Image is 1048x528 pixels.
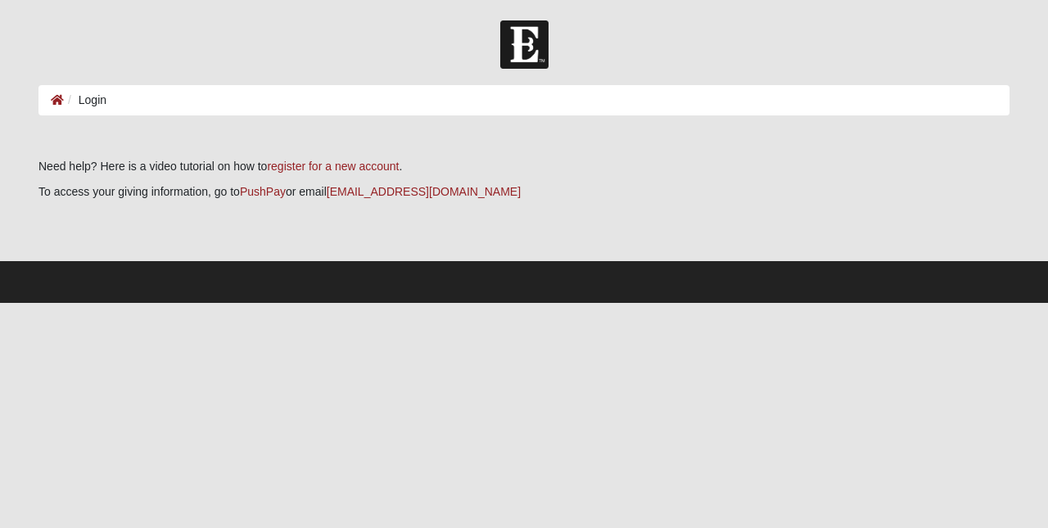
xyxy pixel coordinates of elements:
[240,185,286,198] a: PushPay
[327,185,521,198] a: [EMAIL_ADDRESS][DOMAIN_NAME]
[267,160,399,173] a: register for a new account
[38,158,1010,175] p: Need help? Here is a video tutorial on how to .
[500,20,549,69] img: Church of Eleven22 Logo
[38,183,1010,201] p: To access your giving information, go to or email
[64,92,106,109] li: Login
